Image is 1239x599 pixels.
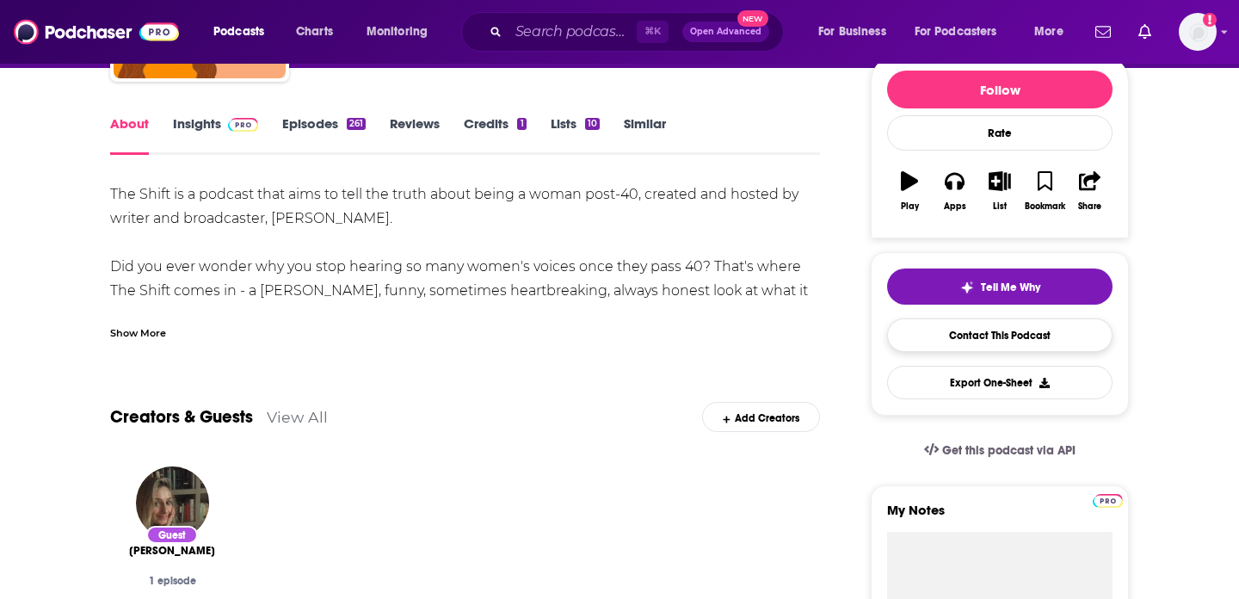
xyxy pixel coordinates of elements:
[1093,491,1123,508] a: Pro website
[1088,17,1118,46] a: Show notifications dropdown
[737,10,768,27] span: New
[1093,494,1123,508] img: Podchaser Pro
[910,429,1089,472] a: Get this podcast via API
[903,18,1022,46] button: open menu
[1131,17,1158,46] a: Show notifications dropdown
[960,281,974,294] img: tell me why sparkle
[124,575,220,587] div: 1 episode
[201,18,287,46] button: open menu
[1078,201,1101,212] div: Share
[551,115,600,155] a: Lists10
[1022,160,1067,222] button: Bookmark
[977,160,1022,222] button: List
[887,115,1113,151] div: Rate
[110,406,253,428] a: Creators & Guests
[932,160,977,222] button: Apps
[285,18,343,46] a: Charts
[1068,160,1113,222] button: Share
[702,402,820,432] div: Add Creators
[228,118,258,132] img: Podchaser Pro
[1034,20,1063,44] span: More
[213,20,264,44] span: Podcasts
[585,118,600,130] div: 10
[282,115,366,155] a: Episodes261
[1203,13,1217,27] svg: Add a profile image
[1179,13,1217,51] img: User Profile
[1179,13,1217,51] button: Show profile menu
[173,115,258,155] a: InsightsPodchaser Pro
[478,12,800,52] div: Search podcasts, credits, & more...
[981,281,1040,294] span: Tell Me Why
[517,118,526,130] div: 1
[136,466,209,540] img: Marina Hyde
[367,20,428,44] span: Monitoring
[887,502,1113,532] label: My Notes
[887,160,932,222] button: Play
[1025,201,1065,212] div: Bookmark
[887,71,1113,108] button: Follow
[390,115,440,155] a: Reviews
[1022,18,1085,46] button: open menu
[129,544,215,558] a: Marina Hyde
[267,408,328,426] a: View All
[818,20,886,44] span: For Business
[915,20,997,44] span: For Podcasters
[901,201,919,212] div: Play
[806,18,908,46] button: open menu
[296,20,333,44] span: Charts
[146,526,198,544] div: Guest
[354,18,450,46] button: open menu
[887,318,1113,352] a: Contact This Podcast
[110,115,149,155] a: About
[944,201,966,212] div: Apps
[129,544,215,558] span: [PERSON_NAME]
[464,115,526,155] a: Credits1
[887,366,1113,399] button: Export One-Sheet
[624,115,666,155] a: Similar
[1179,13,1217,51] span: Logged in as zeke_lerner
[993,201,1007,212] div: List
[690,28,761,36] span: Open Advanced
[14,15,179,48] img: Podchaser - Follow, Share and Rate Podcasts
[347,118,366,130] div: 261
[509,18,637,46] input: Search podcasts, credits, & more...
[637,21,669,43] span: ⌘ K
[682,22,769,42] button: Open AdvancedNew
[887,269,1113,305] button: tell me why sparkleTell Me Why
[942,443,1076,458] span: Get this podcast via API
